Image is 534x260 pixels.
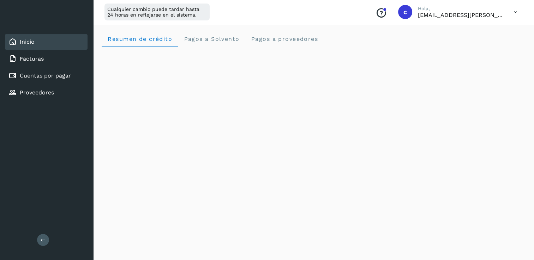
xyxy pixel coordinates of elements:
[5,34,88,50] div: Inicio
[20,38,35,45] a: Inicio
[5,85,88,100] div: Proveedores
[184,36,239,42] span: Pagos a Solvento
[251,36,318,42] span: Pagos a proveedores
[20,89,54,96] a: Proveedores
[20,72,71,79] a: Cuentas por pagar
[104,4,210,20] div: Cualquier cambio puede tardar hasta 24 horas en reflejarse en el sistema.
[5,68,88,83] div: Cuentas por pagar
[418,6,503,12] p: Hola,
[418,12,503,18] p: coral.lorenzo@clgtransportes.com
[5,51,88,67] div: Facturas
[107,36,172,42] span: Resumen de crédito
[20,55,44,62] a: Facturas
